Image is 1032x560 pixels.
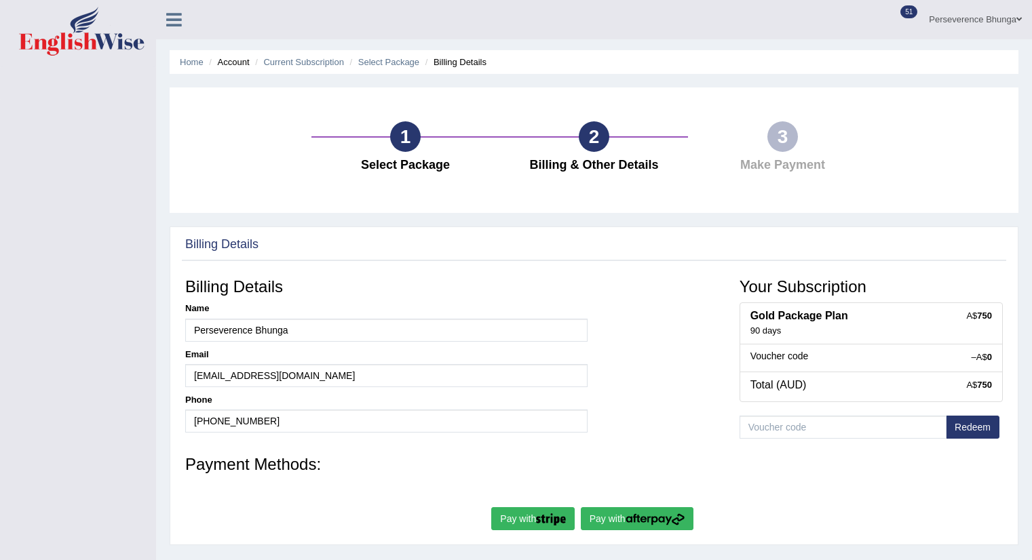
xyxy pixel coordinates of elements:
[422,56,486,68] li: Billing Details
[491,507,575,530] button: Pay with
[740,416,947,439] input: Voucher code
[740,278,1003,296] h3: Your Subscription
[185,348,209,361] label: Email
[206,56,249,68] li: Account
[358,57,419,67] a: Select Package
[750,379,992,391] h4: Total (AUD)
[750,351,992,361] h5: Voucher code
[185,278,588,296] h3: Billing Details
[185,238,259,252] h2: Billing Details
[581,507,693,530] button: Pay with
[185,394,212,406] label: Phone
[966,310,992,322] div: A$
[750,310,848,321] b: Gold Package Plan
[263,57,344,67] a: Current Subscription
[767,121,798,152] div: 3
[987,352,992,362] strong: 0
[972,351,992,363] div: –A$
[977,311,992,321] strong: 750
[318,159,493,172] h4: Select Package
[390,121,421,152] div: 1
[900,5,917,18] span: 51
[185,456,1003,473] h3: Payment Methods:
[579,121,609,152] div: 2
[695,159,870,172] h4: Make Payment
[185,302,209,315] label: Name
[966,379,992,391] div: A$
[750,325,992,337] div: 90 days
[946,416,999,439] button: Redeem
[180,57,204,67] a: Home
[977,380,992,390] strong: 750
[506,159,681,172] h4: Billing & Other Details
